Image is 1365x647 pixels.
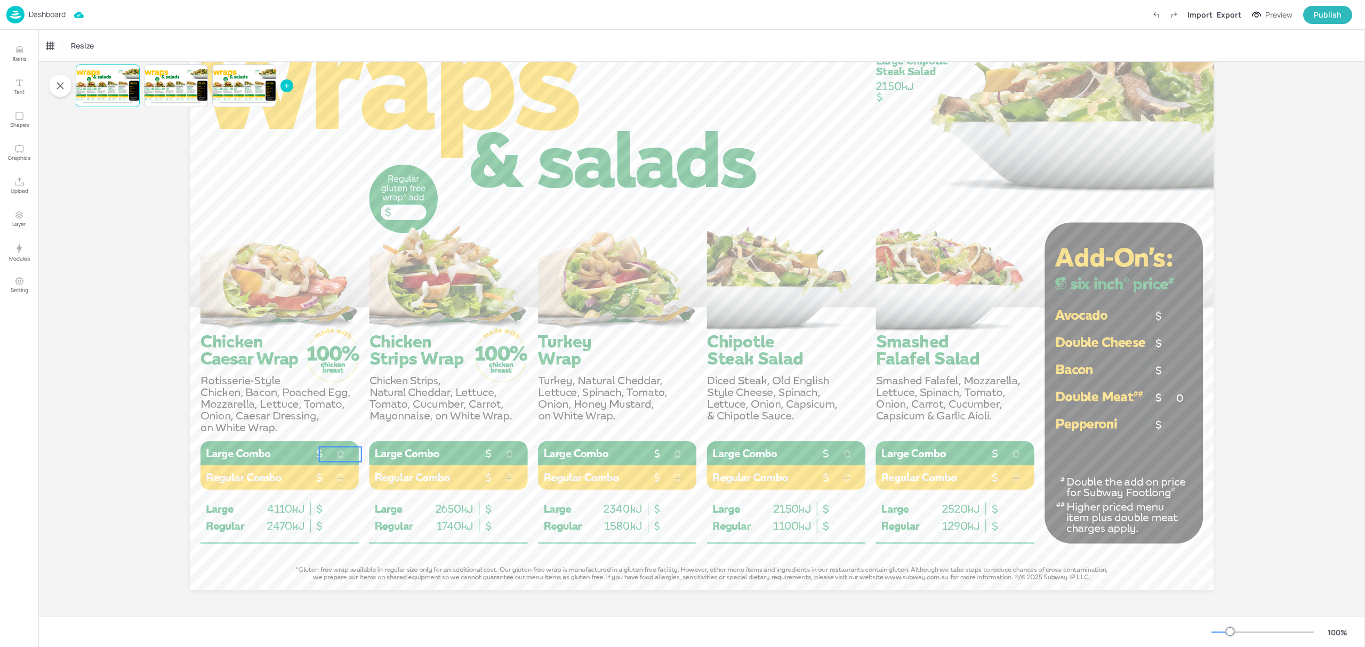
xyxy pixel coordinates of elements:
p: 0 [163,95,165,96]
p: 0 [116,96,118,98]
div: Export [1217,9,1241,20]
p: 0 [656,470,698,485]
label: Redo (Ctrl + Y) [1165,6,1183,24]
p: 0 [94,96,97,98]
p: 0 [116,95,118,96]
span: Resize [69,40,96,51]
p: 0 [84,96,86,98]
p: 0 [1159,391,1201,406]
p: 0 [262,96,265,98]
p: Dashboard [29,11,66,18]
p: 0 [656,447,698,462]
p: 0 [194,96,197,98]
p: 0 [220,96,223,98]
p: 0 [262,95,265,96]
p: 0 [220,95,223,96]
p: 0 [152,95,155,96]
p: 0 [252,95,255,96]
div: 100 % [1324,627,1350,638]
button: Publish [1303,6,1352,24]
p: 0 [173,96,176,98]
div: Import [1187,9,1213,20]
p: 0 [173,95,176,96]
p: 0 [826,470,868,485]
div: Preview [1265,9,1292,21]
p: 0 [242,95,244,96]
p: 0 [231,96,234,98]
p: 0 [231,95,234,96]
p: 0 [126,95,129,96]
p: 0 [319,447,362,462]
button: Preview [1246,7,1299,23]
p: 0 [488,447,531,462]
p: 0 [995,470,1037,485]
label: Undo (Ctrl + Z) [1147,6,1165,24]
p: 0 [105,95,108,96]
p: 0 [252,96,255,98]
p: 0 [995,447,1037,462]
p: 0 [205,92,207,93]
p: 0 [194,95,197,96]
p: 0 [183,95,186,96]
p: 0 [84,95,86,96]
p: 0 [126,96,129,98]
p: 0 [163,96,165,98]
p: 0 [826,447,868,462]
img: logo-86c26b7e.jpg [6,6,25,23]
p: 0 [152,96,155,98]
p: 0 [242,96,244,98]
div: Publish [1314,9,1342,21]
p: 0 [319,470,361,485]
p: 0 [183,96,186,98]
p: 0 [273,91,276,92]
p: 0 [488,470,531,485]
p: 0 [94,95,97,96]
p: 0 [105,96,108,98]
p: 0 [136,91,139,92]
